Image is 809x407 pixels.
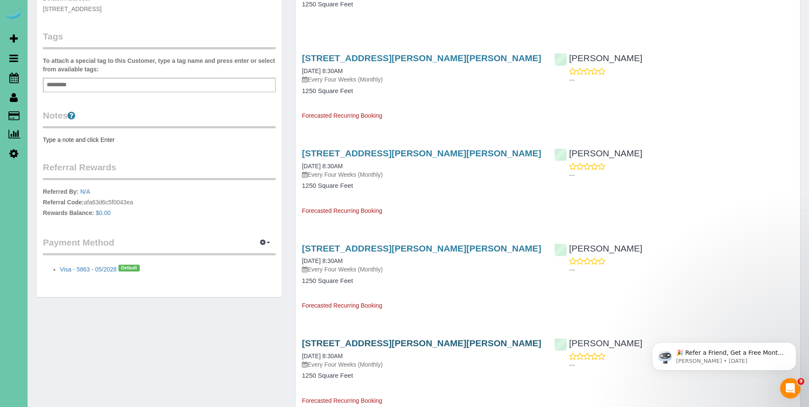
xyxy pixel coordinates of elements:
legend: Notes [43,109,276,128]
a: [STREET_ADDRESS][PERSON_NAME][PERSON_NAME] [302,53,541,63]
label: Referral Code: [43,198,84,206]
a: Visa - 5863 - 05/2028 [60,266,117,273]
span: Forecasted Recurring Booking [302,302,382,309]
span: 9 [798,378,804,385]
a: N/A [80,188,90,195]
pre: Type a note and click Enter [43,136,276,144]
a: [DATE] 8:30AM [302,163,343,170]
p: --- [569,361,794,369]
span: Forecasted Recurring Booking [302,112,382,119]
a: [STREET_ADDRESS][PERSON_NAME][PERSON_NAME] [302,148,541,158]
legend: Referral Rewards [43,161,276,180]
h4: 1250 Square Feet [302,182,541,189]
img: Automaid Logo [5,8,22,20]
label: Referred By: [43,187,79,196]
a: [STREET_ADDRESS][PERSON_NAME][PERSON_NAME] [302,338,541,348]
span: Forecasted Recurring Booking [302,207,382,214]
p: --- [569,76,794,84]
p: --- [569,171,794,179]
a: [DATE] 8:30AM [302,353,343,359]
h4: 1250 Square Feet [302,277,541,285]
legend: Payment Method [43,236,276,255]
iframe: Intercom live chat [780,378,801,399]
a: [PERSON_NAME] [554,338,643,348]
p: Every Four Weeks (Monthly) [302,170,541,179]
h4: 1250 Square Feet [302,372,541,379]
p: Every Four Weeks (Monthly) [302,75,541,84]
a: [PERSON_NAME] [554,148,643,158]
a: [PERSON_NAME] [554,243,643,253]
h4: 1250 Square Feet [302,88,541,95]
label: Rewards Balance: [43,209,94,217]
label: To attach a special tag to this Customer, type a tag name and press enter or select from availabl... [43,57,276,73]
span: Default [118,265,140,271]
iframe: Intercom notifications message [639,325,809,384]
a: [PERSON_NAME] [554,53,643,63]
a: $0.00 [96,209,111,216]
a: [STREET_ADDRESS][PERSON_NAME][PERSON_NAME] [302,243,541,253]
span: [STREET_ADDRESS] [43,6,101,12]
span: Forecasted Recurring Booking [302,397,382,404]
p: Every Four Weeks (Monthly) [302,265,541,274]
p: Every Four Weeks (Monthly) [302,360,541,369]
h4: 1250 Square Feet [302,1,541,8]
p: --- [569,266,794,274]
legend: Tags [43,30,276,49]
p: afa63d6c5f0043ea [43,187,276,219]
a: [DATE] 8:30AM [302,68,343,74]
a: [DATE] 8:30AM [302,257,343,264]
